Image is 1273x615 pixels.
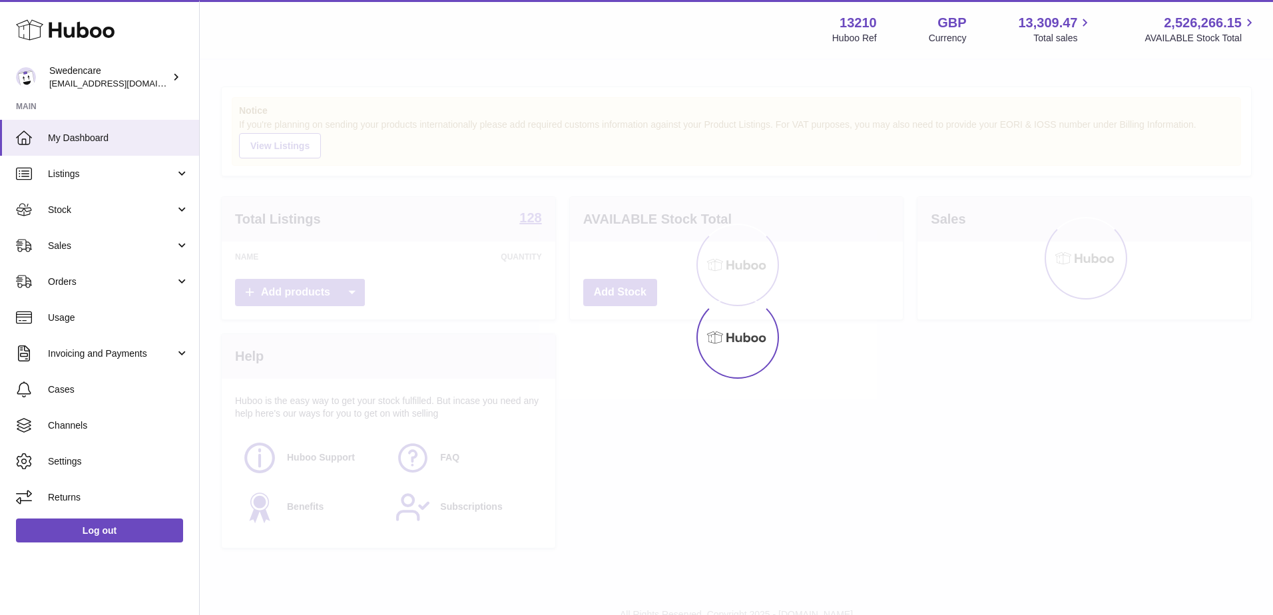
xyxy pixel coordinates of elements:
[16,67,36,87] img: gemma.horsfield@swedencare.co.uk
[48,132,189,144] span: My Dashboard
[48,455,189,468] span: Settings
[48,240,175,252] span: Sales
[48,491,189,504] span: Returns
[1018,14,1077,32] span: 13,309.47
[48,347,175,360] span: Invoicing and Payments
[49,65,169,90] div: Swedencare
[937,14,966,32] strong: GBP
[16,518,183,542] a: Log out
[929,32,967,45] div: Currency
[49,78,196,89] span: [EMAIL_ADDRESS][DOMAIN_NAME]
[1145,14,1257,45] a: 2,526,266.15 AVAILABLE Stock Total
[48,204,175,216] span: Stock
[1018,14,1093,45] a: 13,309.47 Total sales
[1164,14,1242,32] span: 2,526,266.15
[48,276,175,288] span: Orders
[1033,32,1093,45] span: Total sales
[48,311,189,324] span: Usage
[48,168,175,180] span: Listings
[48,419,189,432] span: Channels
[1145,32,1257,45] span: AVAILABLE Stock Total
[840,14,877,32] strong: 13210
[832,32,877,45] div: Huboo Ref
[48,383,189,396] span: Cases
